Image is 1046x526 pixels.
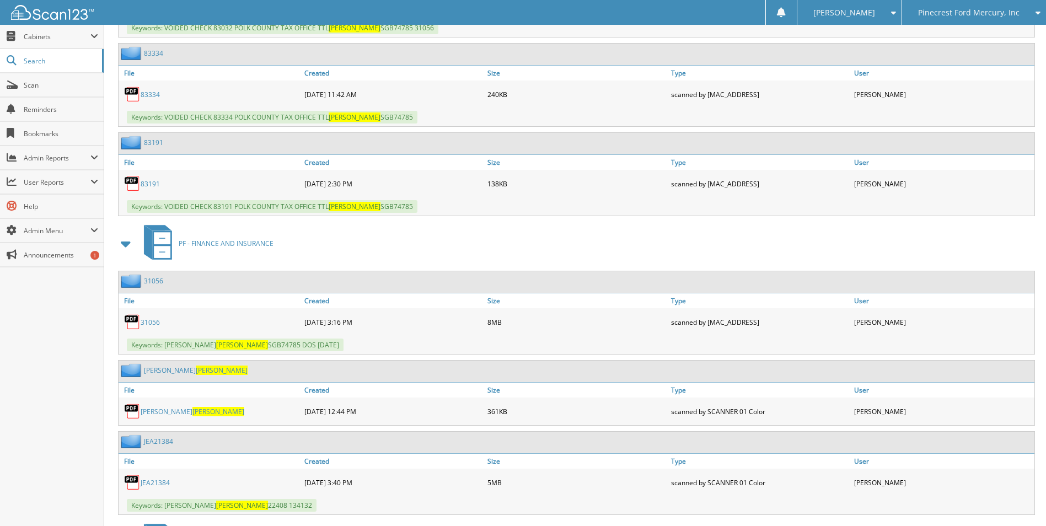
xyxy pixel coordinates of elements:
span: [PERSON_NAME] [813,9,875,16]
div: 138KB [485,173,668,195]
div: [PERSON_NAME] [851,311,1034,333]
span: [PERSON_NAME] [192,407,244,416]
a: 83191 [141,179,160,189]
span: Search [24,56,96,66]
a: Created [302,383,485,398]
a: File [119,383,302,398]
div: 361KB [485,400,668,422]
span: Bookmarks [24,129,98,138]
span: [PERSON_NAME] [216,501,268,510]
div: 8MB [485,311,668,333]
a: Created [302,454,485,469]
a: PF - FINANCE AND INSURANCE [137,222,273,265]
a: [PERSON_NAME][PERSON_NAME] [141,407,244,416]
img: PDF.png [124,403,141,420]
a: 83191 [144,138,163,147]
img: PDF.png [124,474,141,491]
a: Size [485,293,668,308]
a: Created [302,155,485,170]
span: Admin Reports [24,153,90,163]
a: JEA21384 [144,437,173,446]
a: Size [485,66,668,80]
img: folder2.png [121,136,144,149]
a: User [851,155,1034,170]
span: Admin Menu [24,226,90,235]
div: scanned by [MAC_ADDRESS] [668,311,851,333]
span: [PERSON_NAME] [329,112,380,122]
span: [PERSON_NAME] [196,366,248,375]
img: PDF.png [124,175,141,192]
a: Type [668,66,851,80]
div: scanned by [MAC_ADDRESS] [668,173,851,195]
div: [DATE] 3:40 PM [302,471,485,493]
a: Type [668,155,851,170]
a: Size [485,454,668,469]
div: [PERSON_NAME] [851,471,1034,493]
span: Keywords: VOIDED CHECK 83191 POLK COUNTY TAX OFFICE TTL SGB74785 [127,200,417,213]
div: scanned by SCANNER 01 Color [668,471,851,493]
span: Announcements [24,250,98,260]
span: Help [24,202,98,211]
a: 31056 [144,276,163,286]
span: Cabinets [24,32,90,41]
div: scanned by [MAC_ADDRESS] [668,83,851,105]
a: Size [485,155,668,170]
span: Keywords: VOIDED CHECK 83032 POLK COUNTY TAX OFFICE TTL SGB74785 31056 [127,22,438,34]
img: folder2.png [121,363,144,377]
a: 83334 [144,49,163,58]
div: 5MB [485,471,668,493]
span: Keywords: [PERSON_NAME] 22408 134132 [127,499,317,512]
img: PDF.png [124,86,141,103]
a: Type [668,383,851,398]
a: 31056 [141,318,160,327]
div: [DATE] 2:30 PM [302,173,485,195]
img: folder2.png [121,434,144,448]
a: User [851,454,1034,469]
a: User [851,383,1034,398]
span: Pinecrest Ford Mercury, Inc [918,9,1020,16]
div: [PERSON_NAME] [851,173,1034,195]
img: folder2.png [121,274,144,288]
a: File [119,293,302,308]
img: scan123-logo-white.svg [11,5,94,20]
span: [PERSON_NAME] [329,202,380,211]
div: 240KB [485,83,668,105]
span: [PERSON_NAME] [329,23,380,33]
span: User Reports [24,178,90,187]
a: Type [668,454,851,469]
span: Reminders [24,105,98,114]
div: [DATE] 3:16 PM [302,311,485,333]
span: PF - FINANCE AND INSURANCE [179,239,273,248]
div: [DATE] 12:44 PM [302,400,485,422]
a: Created [302,66,485,80]
a: File [119,155,302,170]
a: [PERSON_NAME][PERSON_NAME] [144,366,248,375]
div: [PERSON_NAME] [851,83,1034,105]
a: 83334 [141,90,160,99]
span: Keywords: VOIDED CHECK 83334 POLK COUNTY TAX OFFICE TTL SGB74785 [127,111,417,124]
div: [PERSON_NAME] [851,400,1034,422]
span: Scan [24,80,98,90]
img: folder2.png [121,46,144,60]
a: Size [485,383,668,398]
a: File [119,454,302,469]
div: scanned by SCANNER 01 Color [668,400,851,422]
a: File [119,66,302,80]
a: JEA21384 [141,478,170,487]
span: [PERSON_NAME] [216,340,268,350]
div: 1 [90,251,99,260]
a: User [851,66,1034,80]
a: Created [302,293,485,308]
a: Type [668,293,851,308]
img: PDF.png [124,314,141,330]
a: User [851,293,1034,308]
div: [DATE] 11:42 AM [302,83,485,105]
span: Keywords: [PERSON_NAME] SGB74785 DOS [DATE] [127,339,344,351]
